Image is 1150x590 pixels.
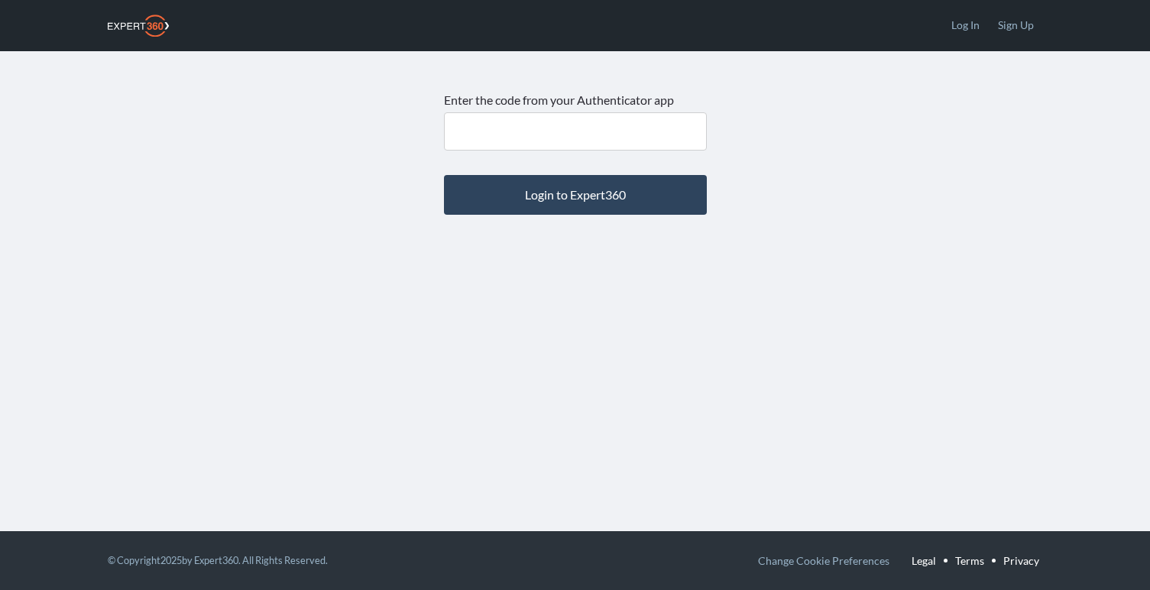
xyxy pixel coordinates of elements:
[955,550,984,571] a: Terms
[444,175,707,215] button: Login to Expert360
[1003,550,1039,571] a: Privacy
[525,187,626,202] span: Login to Expert360
[758,550,889,571] button: Change Cookie Preferences
[108,554,328,566] small: © Copyright 2025 by Expert360. All Rights Reserved.
[444,91,674,109] label: Enter the code from your Authenticator app
[108,15,169,37] img: Expert360
[912,550,936,571] a: Legal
